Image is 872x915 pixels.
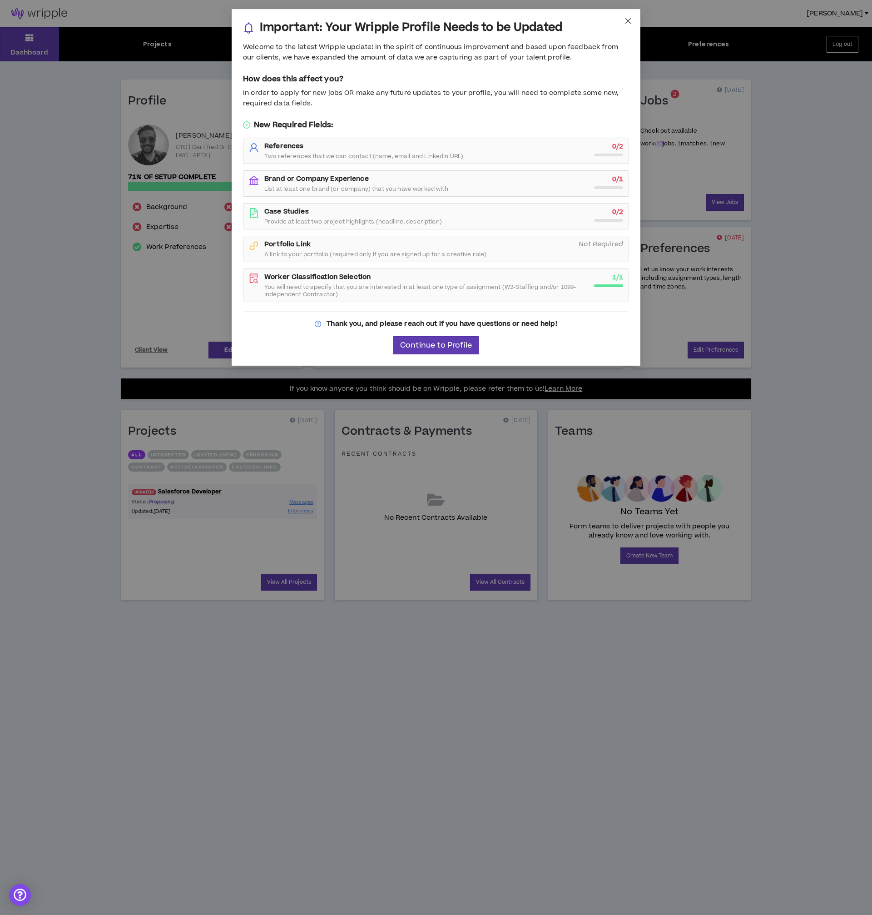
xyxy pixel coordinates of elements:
strong: Portfolio Link [264,239,311,249]
h3: Important: Your Wripple Profile Needs to be Updated [260,20,562,35]
h5: New Required Fields: [243,119,629,130]
button: Continue to Profile [393,336,479,354]
strong: Worker Classification Selection [264,272,371,282]
strong: Case Studies [264,207,309,216]
span: check-circle [243,121,250,129]
span: file-text [249,208,259,218]
strong: 1 / 1 [612,273,623,282]
span: close [624,17,632,25]
span: Continue to Profile [400,341,472,350]
div: Open Intercom Messenger [9,884,31,906]
span: bank [249,175,259,185]
span: bell [243,22,254,34]
span: user [249,143,259,153]
h5: How does this affect you? [243,74,629,85]
div: Welcome to the latest Wripple update! In the spirit of continuous improvement and based upon feed... [243,42,629,63]
div: In order to apply for new jobs OR make any future updates to your profile, you will need to compl... [243,88,629,109]
span: Provide at least two project highlights (headline, description) [264,218,442,225]
strong: 0 / 2 [612,142,623,151]
span: Two references that we can contact (name, email and LinkedIn URL) [264,153,463,160]
span: link [249,241,259,251]
strong: References [264,141,303,151]
strong: Thank you, and please reach out if you have questions or need help! [327,319,557,328]
span: A link to your portfolio (required only If you are signed up for a creative role) [264,251,486,258]
strong: 0 / 1 [612,174,623,184]
span: question-circle [315,321,321,327]
strong: Brand or Company Experience [264,174,369,184]
span: file-search [249,274,259,283]
span: List at least one brand (or company) that you have worked with [264,185,448,193]
button: Close [616,9,640,34]
span: You will need to specify that you are interested in at least one type of assignment (W2-Staffing ... [264,283,589,298]
strong: 0 / 2 [612,207,623,217]
i: Not Required [579,239,623,249]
